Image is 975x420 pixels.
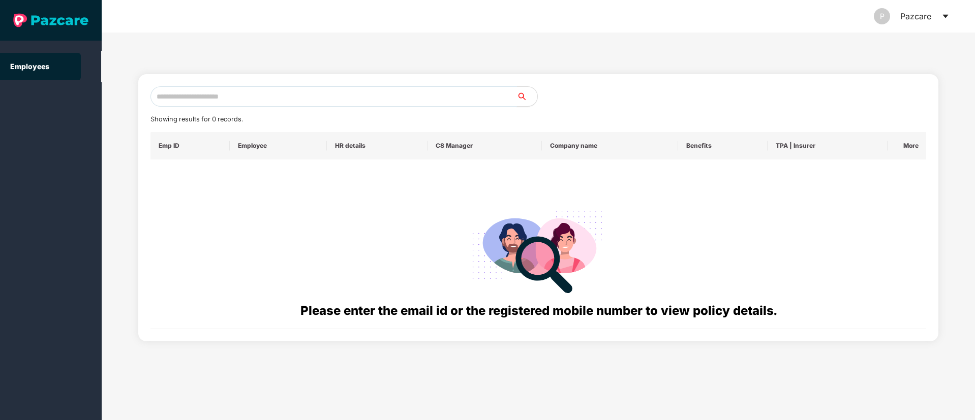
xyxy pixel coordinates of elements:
th: Benefits [678,132,768,159]
span: search [516,92,537,101]
span: Please enter the email id or the registered mobile number to view policy details. [300,303,777,318]
th: TPA | Insurer [768,132,888,159]
button: search [516,86,538,107]
img: svg+xml;base64,PHN2ZyB4bWxucz0iaHR0cDovL3d3dy53My5vcmcvMjAwMC9zdmciIHdpZHRoPSIyODgiIGhlaWdodD0iMj... [465,198,612,301]
th: Company name [542,132,678,159]
span: caret-down [941,12,950,20]
span: Showing results for 0 records. [150,115,243,123]
th: CS Manager [428,132,542,159]
th: More [888,132,926,159]
th: Emp ID [150,132,230,159]
th: HR details [327,132,427,159]
a: Employees [10,62,49,71]
th: Employee [230,132,327,159]
span: P [880,8,885,24]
